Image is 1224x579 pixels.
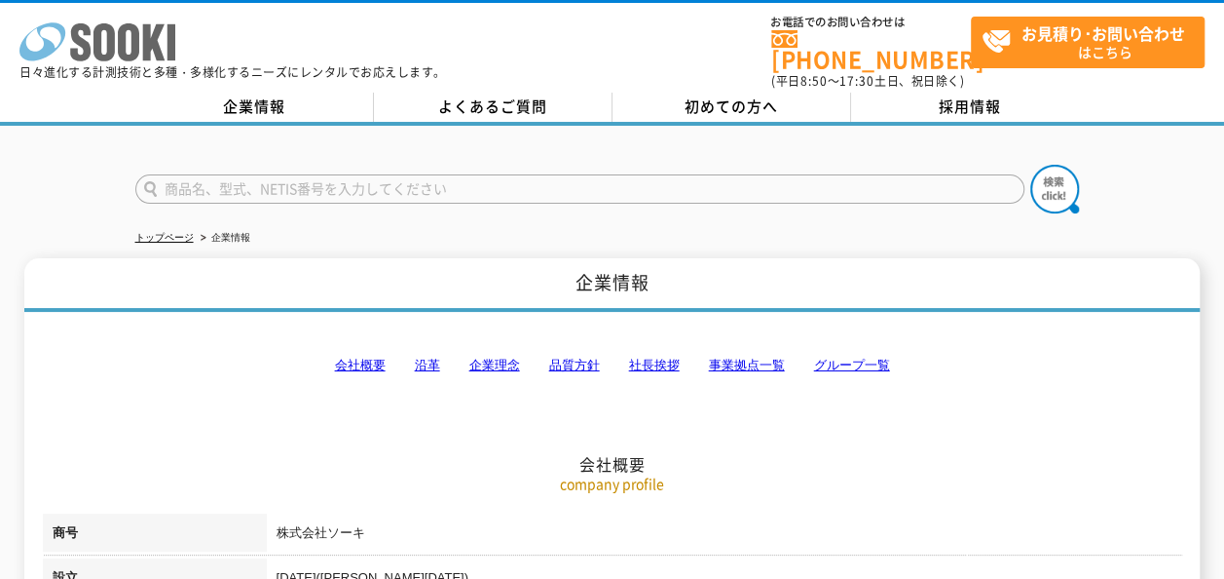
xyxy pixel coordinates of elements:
a: 企業理念 [469,358,520,372]
span: (平日 ～ 土日、祝日除く) [771,72,964,90]
img: btn_search.png [1030,165,1079,213]
p: 日々進化する計測技術と多種・多様化するニーズにレンタルでお応えします。 [19,66,446,78]
a: 事業拠点一覧 [709,358,785,372]
th: 商号 [43,514,267,559]
a: グループ一覧 [814,358,890,372]
span: 8:50 [800,72,828,90]
a: お見積り･お問い合わせはこちら [971,17,1205,68]
a: トップページ [135,232,194,243]
strong: お見積り･お問い合わせ [1021,21,1185,45]
a: 会社概要 [335,358,386,372]
a: 社長挨拶 [629,358,680,372]
span: はこちら [982,18,1204,66]
a: 初めての方へ [612,93,851,122]
input: 商品名、型式、NETIS番号を入力してください [135,174,1024,204]
p: company profile [43,474,1182,494]
td: 株式会社ソーキ [267,514,1182,559]
h2: 会社概要 [43,259,1182,475]
a: 採用情報 [851,93,1090,122]
span: お電話でのお問い合わせは [771,17,971,28]
a: 品質方針 [549,358,600,372]
a: 企業情報 [135,93,374,122]
a: 沿革 [415,358,440,372]
li: 企業情報 [197,228,250,249]
span: 初めての方へ [685,96,778,117]
span: 17:30 [839,72,874,90]
a: [PHONE_NUMBER] [771,30,971,70]
h1: 企業情報 [24,258,1200,312]
a: よくあるご質問 [374,93,612,122]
